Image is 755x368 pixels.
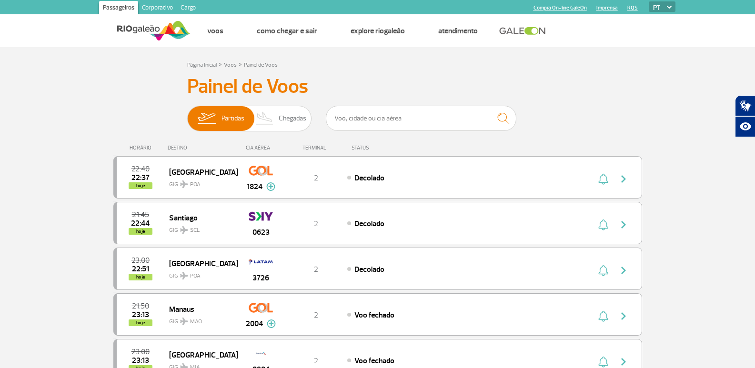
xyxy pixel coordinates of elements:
img: seta-direita-painel-voo.svg [618,173,629,185]
span: 2025-09-24 22:44:38 [131,220,150,227]
span: 2025-09-24 22:51:53 [132,266,149,272]
span: 2 [314,265,318,274]
span: GIG [169,175,230,189]
span: hoje [129,274,152,280]
span: [GEOGRAPHIC_DATA] [169,348,230,361]
a: Voos [224,61,237,69]
img: destiny_airplane.svg [180,318,188,325]
button: Abrir recursos assistivos. [735,116,755,137]
img: sino-painel-voo.svg [598,356,608,368]
a: Painel de Voos [244,61,278,69]
img: destiny_airplane.svg [180,226,188,234]
a: Página Inicial [187,61,217,69]
span: 2 [314,356,318,366]
img: slider-embarque [191,106,221,131]
span: 2025-09-24 21:50:00 [132,303,149,309]
div: CIA AÉREA [237,145,285,151]
span: Chegadas [279,106,306,131]
div: DESTINO [168,145,237,151]
span: hoje [129,228,152,235]
a: > [219,59,222,70]
input: Voo, cidade ou cia aérea [326,106,516,131]
img: seta-direita-painel-voo.svg [618,310,629,322]
span: 2025-09-24 22:40:00 [131,166,150,172]
span: Partidas [221,106,244,131]
span: 2025-09-24 21:45:00 [132,211,149,218]
span: Voo fechado [354,356,394,366]
a: > [239,59,242,70]
span: 2 [314,310,318,320]
span: Voo fechado [354,310,394,320]
span: 2025-09-24 23:13:00 [132,311,149,318]
span: hoje [129,319,152,326]
img: destiny_airplane.svg [180,180,188,188]
span: 2 [314,173,318,183]
span: MAO [190,318,202,326]
span: 2025-09-24 23:00:00 [131,257,150,264]
span: Decolado [354,219,384,229]
h3: Painel de Voos [187,75,568,99]
span: 2025-09-24 23:13:00 [132,357,149,364]
button: Abrir tradutor de língua de sinais. [735,95,755,116]
span: hoje [129,182,152,189]
span: SCL [190,226,200,235]
img: seta-direita-painel-voo.svg [618,265,629,276]
span: 2025-09-24 23:00:00 [131,348,150,355]
img: seta-direita-painel-voo.svg [618,356,629,368]
img: seta-direita-painel-voo.svg [618,219,629,230]
div: TERMINAL [285,145,347,151]
img: mais-info-painel-voo.svg [267,319,276,328]
a: Voos [207,26,223,36]
img: sino-painel-voo.svg [598,265,608,276]
span: 2025-09-24 22:37:58 [131,174,150,181]
div: Plugin de acessibilidade da Hand Talk. [735,95,755,137]
span: 0623 [252,227,270,238]
span: GIG [169,267,230,280]
span: [GEOGRAPHIC_DATA] [169,257,230,269]
span: GIG [169,312,230,326]
img: sino-painel-voo.svg [598,173,608,185]
img: sino-painel-voo.svg [598,219,608,230]
a: Compra On-line GaleOn [534,5,587,11]
span: 1824 [247,181,262,192]
span: Decolado [354,265,384,274]
span: GIG [169,221,230,235]
a: Como chegar e sair [257,26,317,36]
span: 2 [314,219,318,229]
a: Imprensa [596,5,618,11]
a: Atendimento [438,26,478,36]
a: RQS [627,5,638,11]
a: Corporativo [138,1,177,16]
div: HORÁRIO [116,145,168,151]
span: Santiago [169,211,230,224]
img: sino-painel-voo.svg [598,310,608,322]
span: 2004 [246,318,263,329]
img: slider-desembarque [251,106,279,131]
span: POA [190,272,201,280]
span: [GEOGRAPHIC_DATA] [169,166,230,178]
div: STATUS [347,145,424,151]
span: 3726 [252,272,269,284]
img: mais-info-painel-voo.svg [266,182,275,191]
img: destiny_airplane.svg [180,272,188,279]
span: Manaus [169,303,230,315]
a: Explore RIOgaleão [351,26,405,36]
a: Passageiros [99,1,138,16]
span: Decolado [354,173,384,183]
span: POA [190,180,201,189]
a: Cargo [177,1,200,16]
